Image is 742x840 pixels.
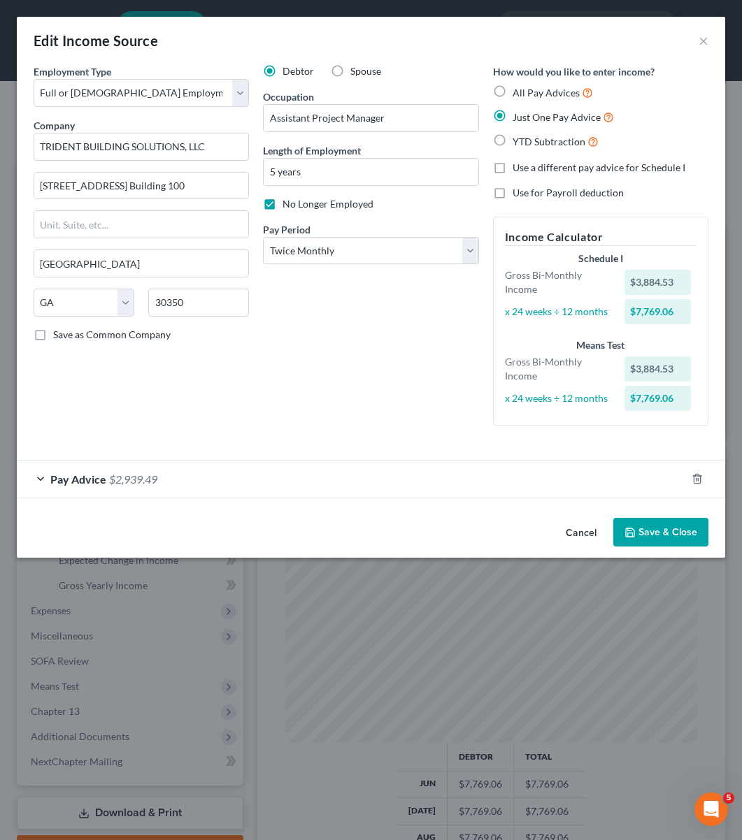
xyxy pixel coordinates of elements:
h5: Income Calculator [505,229,697,246]
span: Just One Pay Advice [513,111,601,123]
span: Debtor [283,65,314,77]
div: Gross Bi-Monthly Income [498,268,618,296]
div: x 24 weeks ÷ 12 months [498,305,618,319]
input: Enter city... [34,250,248,277]
input: Enter zip... [148,289,249,317]
div: Schedule I [505,252,697,266]
button: Cancel [555,519,608,547]
label: Occupation [263,89,314,104]
span: $2,939.49 [109,472,157,486]
span: Use for Payroll deduction [513,187,624,198]
span: Company [34,120,75,131]
span: Pay Advice [50,472,106,486]
div: x 24 weeks ÷ 12 months [498,391,618,405]
div: $7,769.06 [625,386,691,411]
label: Length of Employment [263,143,361,158]
span: Use a different pay advice for Schedule I [513,161,685,173]
div: $3,884.53 [625,270,691,295]
span: All Pay Advices [513,87,580,99]
input: -- [264,105,478,131]
button: × [699,32,708,49]
input: Search company by name... [34,133,249,161]
div: Gross Bi-Monthly Income [498,355,618,383]
div: $7,769.06 [625,299,691,324]
span: Employment Type [34,66,111,78]
span: Pay Period [263,224,311,236]
div: Edit Income Source [34,31,158,50]
label: How would you like to enter income? [493,64,655,79]
input: Unit, Suite, etc... [34,211,248,238]
span: Spouse [350,65,381,77]
iframe: Intercom live chat [694,792,728,826]
input: Enter address... [34,173,248,199]
button: Save & Close [613,518,708,547]
span: Save as Common Company [53,328,171,340]
div: $3,884.53 [625,356,691,382]
input: ex: 2 years [264,159,478,185]
span: No Longer Employed [283,198,373,210]
div: Means Test [505,338,697,352]
span: YTD Subtraction [513,136,585,147]
span: 5 [723,792,734,804]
